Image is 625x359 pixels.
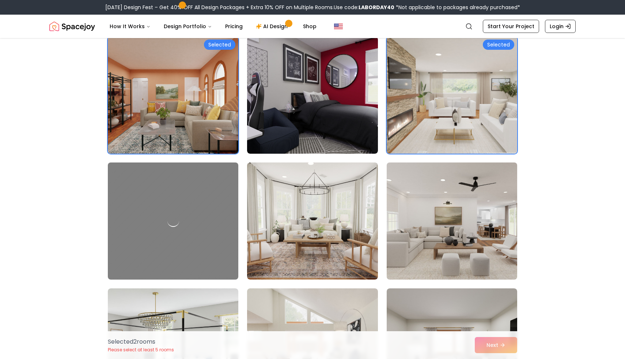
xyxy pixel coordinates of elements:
a: Login [545,20,576,33]
span: *Not applicable to packages already purchased* [394,4,520,11]
div: Selected [483,40,514,50]
img: Room room-17 [247,162,378,280]
p: Selected 2 room s [108,337,174,346]
img: Room room-13 [108,37,238,154]
button: Design Portfolio [158,19,218,34]
button: How It Works [104,19,156,34]
img: Spacejoy Logo [49,19,95,34]
img: Room room-14 [247,37,378,154]
a: Shop [297,19,322,34]
a: Spacejoy [49,19,95,34]
img: United States [334,22,343,31]
a: Start Your Project [483,20,539,33]
nav: Global [49,15,576,38]
b: LABORDAY40 [359,4,394,11]
img: Room room-15 [387,37,517,154]
a: Pricing [219,19,249,34]
p: Please select at least 5 rooms [108,347,174,353]
a: AI Design [250,19,296,34]
img: Room room-18 [383,160,520,283]
div: [DATE] Design Fest – Get 40% OFF All Design Packages + Extra 10% OFF on Multiple Rooms. [105,4,520,11]
nav: Main [104,19,322,34]
div: Selected [204,40,235,50]
span: Use code: [334,4,394,11]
